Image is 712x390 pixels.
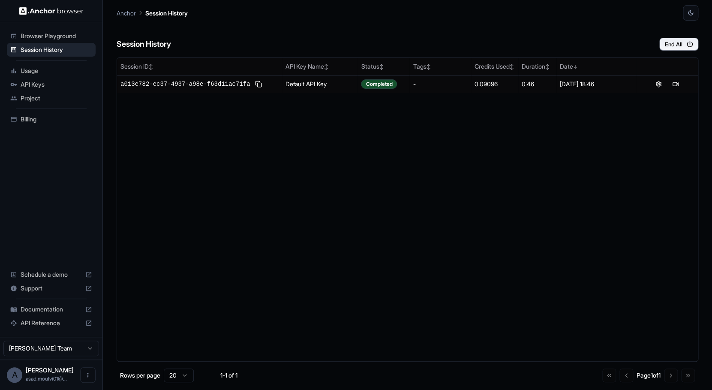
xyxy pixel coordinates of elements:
[120,371,160,380] p: Rows per page
[560,62,633,71] div: Date
[413,62,467,71] div: Tags
[659,38,698,51] button: End All
[7,268,96,281] div: Schedule a demo
[26,375,67,382] span: asad.moulvi01@gmail.com
[7,281,96,295] div: Support
[7,29,96,43] div: Browser Playground
[475,80,515,88] div: 0.09096
[510,63,514,70] span: ↕
[573,63,577,70] span: ↓
[475,62,515,71] div: Credits Used
[21,67,92,75] span: Usage
[21,319,82,327] span: API Reference
[282,75,358,93] td: Default API Key
[7,316,96,330] div: API Reference
[7,64,96,78] div: Usage
[120,80,250,88] span: a013e782-ec37-4937-a98e-f63d11ac71fa
[545,63,550,70] span: ↕
[80,367,96,383] button: Open menu
[637,371,661,380] div: Page 1 of 1
[426,63,430,70] span: ↕
[120,62,279,71] div: Session ID
[21,94,92,103] span: Project
[149,63,153,70] span: ↕
[145,9,188,18] p: Session History
[7,43,96,57] div: Session History
[361,62,406,71] div: Status
[361,79,397,89] div: Completed
[21,45,92,54] span: Session History
[522,80,553,88] div: 0:46
[19,7,84,15] img: Anchor Logo
[7,367,22,383] div: A
[7,78,96,91] div: API Keys
[522,62,553,71] div: Duration
[21,305,82,314] span: Documentation
[7,91,96,105] div: Project
[560,80,633,88] div: [DATE] 18:46
[7,302,96,316] div: Documentation
[117,9,136,18] p: Anchor
[285,62,354,71] div: API Key Name
[117,8,188,18] nav: breadcrumb
[324,63,328,70] span: ↕
[413,80,467,88] div: -
[21,115,92,124] span: Billing
[21,32,92,40] span: Browser Playground
[21,80,92,89] span: API Keys
[117,38,171,51] h6: Session History
[21,284,82,293] span: Support
[26,366,74,374] span: Asad Moulvi
[207,371,250,380] div: 1-1 of 1
[379,63,383,70] span: ↕
[7,112,96,126] div: Billing
[21,270,82,279] span: Schedule a demo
